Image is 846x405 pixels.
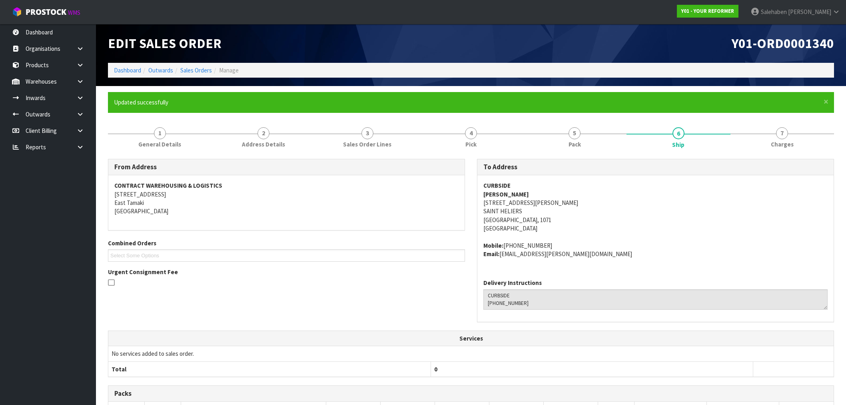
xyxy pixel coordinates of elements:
h3: From Address [114,163,459,171]
span: [PERSON_NAME] [788,8,831,16]
span: ProStock [26,7,66,17]
th: Total [108,361,431,377]
span: General Details [138,140,181,148]
span: Sales Order Lines [343,140,391,148]
span: 1 [154,127,166,139]
span: 6 [672,127,684,139]
strong: mobile [483,242,503,249]
span: Ship [672,140,684,149]
address: [STREET_ADDRESS] East Tamaki [GEOGRAPHIC_DATA] [114,181,459,216]
span: Pack [569,140,581,148]
label: Urgent Consignment Fee [108,268,178,276]
strong: [PERSON_NAME] [483,190,529,198]
th: Services [108,331,834,346]
strong: CONTRACT WAREHOUSING & LOGISTICS [114,182,222,189]
span: Y01-ORD0001340 [732,35,834,52]
span: Edit Sales Order [108,35,221,52]
span: × [824,96,828,107]
h3: To Address [483,163,828,171]
span: 5 [569,127,581,139]
span: 0 [434,365,437,373]
a: Outwards [148,66,173,74]
span: Address Details [242,140,285,148]
address: [STREET_ADDRESS][PERSON_NAME] SAINT HELIERS [GEOGRAPHIC_DATA], 1071 [GEOGRAPHIC_DATA] [483,181,828,233]
span: 4 [465,127,477,139]
strong: email [483,250,499,258]
span: Salehaben [761,8,787,16]
a: Sales Orders [180,66,212,74]
span: Manage [219,66,239,74]
small: WMS [68,9,80,16]
label: Delivery Instructions [483,279,542,287]
strong: CURBSIDE [483,182,511,189]
span: 7 [776,127,788,139]
a: Y01 - YOUR REFORMER [677,5,738,18]
td: No services added to sales order. [108,346,834,361]
span: Charges [771,140,794,148]
span: Updated successfully [114,98,168,106]
label: Combined Orders [108,239,156,247]
span: Pick [465,140,477,148]
address: [PHONE_NUMBER] [EMAIL_ADDRESS][PERSON_NAME][DOMAIN_NAME] [483,241,828,259]
strong: Y01 - YOUR REFORMER [681,8,734,14]
h3: Packs [114,390,828,397]
span: 3 [361,127,373,139]
img: cube-alt.png [12,7,22,17]
span: 2 [257,127,269,139]
a: Dashboard [114,66,141,74]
